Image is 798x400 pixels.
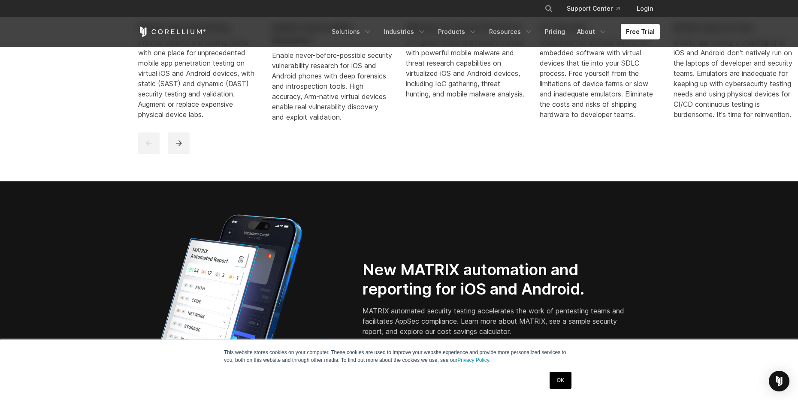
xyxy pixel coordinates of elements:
a: Privacy Policy. [457,357,490,363]
div: Provide security and testing teams with one place for unprecedented mobile app penetration testin... [138,37,258,120]
div: Modernize the development of IoT embedded software with virtual devices that tie into your SDLC p... [540,37,660,120]
button: previous [138,132,160,154]
a: OK [550,372,571,389]
a: Free Trial [621,24,660,39]
div: Arm global threat and research teams with powerful mobile malware and threat research capabilitie... [406,37,526,99]
a: Corellium Home [138,27,206,37]
button: next [168,132,190,154]
button: Search [541,1,556,16]
p: This website stores cookies on your computer. These cookies are used to improve your website expe... [224,349,574,364]
a: Resources [484,24,538,39]
a: Login [630,1,660,16]
div: Open Intercom Messenger [769,371,789,391]
div: Enable never-before-possible security vulnerability research for iOS and Android phones with deep... [272,50,392,122]
div: Navigation Menu [534,1,660,16]
a: Pricing [540,24,570,39]
div: Mobile app testing is challenging as iOS and Android don't natively run on the laptops of develop... [674,37,794,120]
h2: New MATRIX automation and reporting for iOS and Android. [363,260,627,299]
a: About [572,24,612,39]
a: Products [433,24,482,39]
a: Support Center [560,1,626,16]
a: Industries [379,24,431,39]
p: MATRIX automated security testing accelerates the work of pentesting teams and facilitates AppSec... [363,306,627,337]
a: Solutions [326,24,377,39]
div: Navigation Menu [326,24,660,39]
